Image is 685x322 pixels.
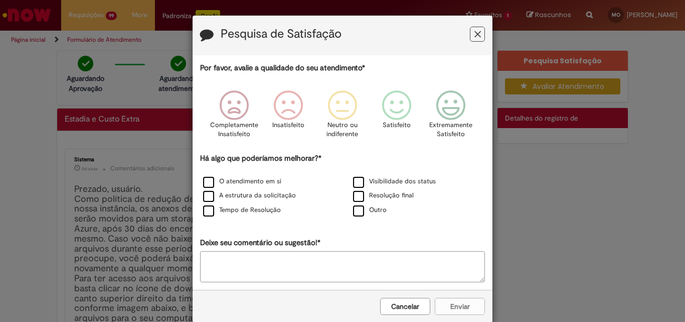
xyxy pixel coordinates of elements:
div: Completamente Insatisfeito [208,83,259,152]
label: A estrutura da solicitação [203,191,296,200]
div: Insatisfeito [263,83,314,152]
p: Extremamente Satisfeito [429,121,472,139]
div: Extremamente Satisfeito [425,83,476,152]
label: Deixe seu comentário ou sugestão!* [200,238,320,248]
p: Satisfeito [383,121,411,130]
div: Neutro ou indiferente [317,83,368,152]
div: Há algo que poderíamos melhorar?* [200,153,485,218]
label: Tempo de Resolução [203,205,281,215]
label: Outro [353,205,387,215]
div: Satisfeito [371,83,422,152]
label: O atendimento em si [203,177,281,186]
label: Visibilidade dos status [353,177,436,186]
label: Pesquisa de Satisfação [221,28,341,41]
label: Por favor, avalie a qualidade do seu atendimento* [200,63,365,73]
p: Neutro ou indiferente [324,121,361,139]
p: Completamente Insatisfeito [210,121,258,139]
button: Cancelar [380,298,430,315]
p: Insatisfeito [272,121,304,130]
label: Resolução final [353,191,414,200]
